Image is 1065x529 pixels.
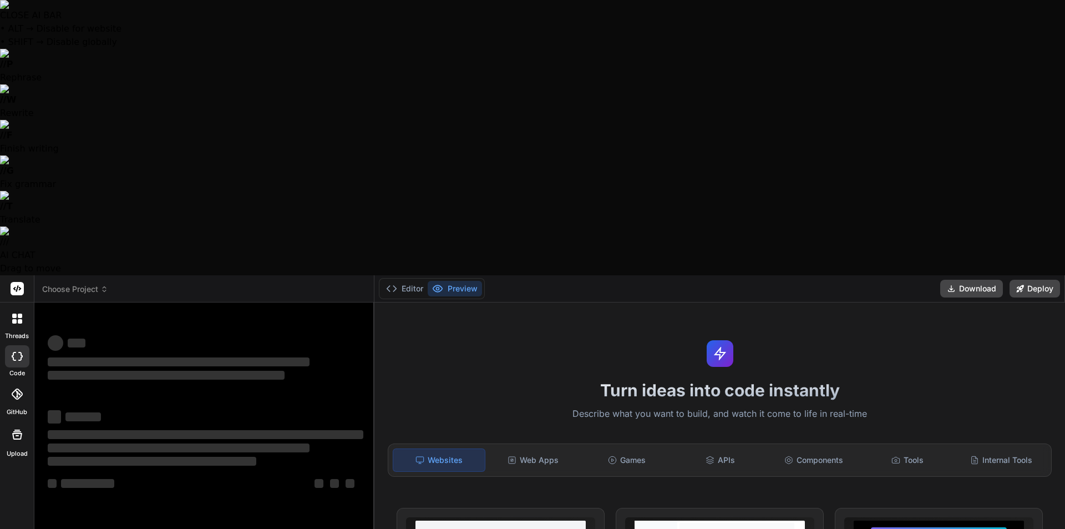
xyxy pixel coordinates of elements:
[381,407,1058,421] p: Describe what you want to build, and watch it come to life in real-time
[7,407,27,417] label: GitHub
[955,449,1047,472] div: Internal Tools
[488,449,579,472] div: Web Apps
[48,335,63,351] span: ‌
[48,410,61,424] span: ‌
[393,449,485,472] div: Websites
[48,357,310,366] span: ‌
[48,430,363,439] span: ‌
[382,281,428,296] button: Editor
[48,444,310,452] span: ‌
[862,449,954,472] div: Tools
[68,339,85,347] span: ‌
[61,479,114,488] span: ‌
[768,449,860,472] div: Components
[42,284,108,295] span: Choose Project
[5,331,29,341] label: threads
[48,457,256,466] span: ‌
[9,369,25,378] label: code
[346,479,354,488] span: ‌
[48,371,285,380] span: ‌
[581,449,673,472] div: Games
[674,449,766,472] div: APIs
[7,449,28,459] label: Upload
[48,479,57,488] span: ‌
[1010,280,1060,298] button: Deploy
[940,280,1003,298] button: Download
[65,412,101,421] span: ‌
[315,479,323,488] span: ‌
[330,479,339,488] span: ‌
[428,281,482,296] button: Preview
[381,380,1058,400] h1: Turn ideas into code instantly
